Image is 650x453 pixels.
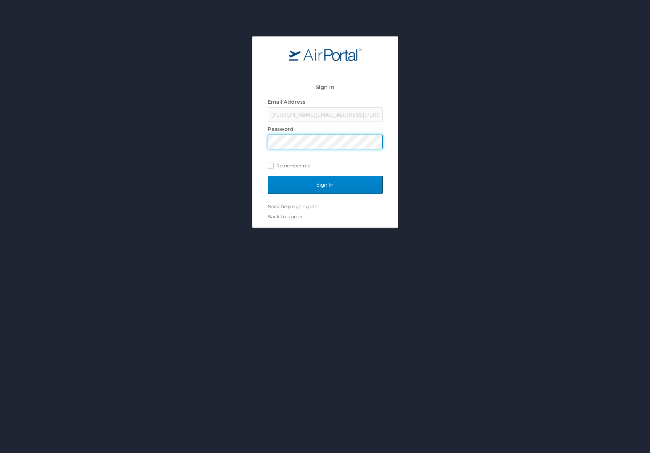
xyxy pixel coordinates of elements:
a: Need help signing in? [268,203,316,209]
label: Email Address [268,99,305,105]
label: Password [268,126,294,132]
input: Sign In [268,176,383,194]
a: Back to sign in [268,214,302,219]
h2: Sign In [268,83,383,91]
img: logo [289,48,362,61]
label: Remember me [268,160,383,171]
